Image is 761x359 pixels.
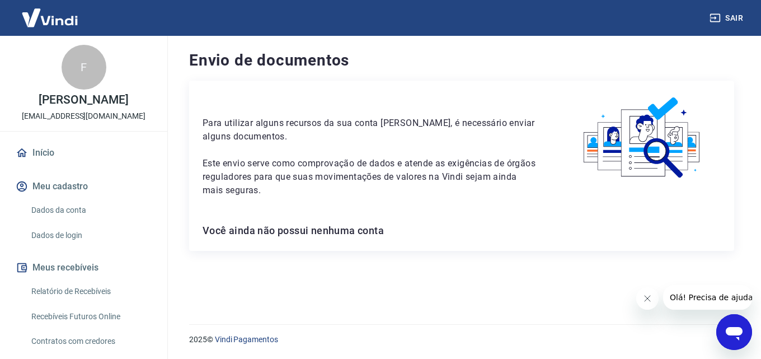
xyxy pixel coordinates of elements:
button: Meus recebíveis [13,255,154,280]
a: Início [13,141,154,165]
p: [PERSON_NAME] [39,94,128,106]
a: Relatório de Recebíveis [27,280,154,303]
iframe: Mensagem da empresa [663,285,752,310]
button: Meu cadastro [13,174,154,199]
h6: Você ainda não possui nenhuma conta [203,224,721,237]
img: waiting_documents.41d9841a9773e5fdf392cede4d13b617.svg [565,94,721,182]
p: 2025 © [189,334,734,346]
iframe: Fechar mensagem [636,287,659,310]
a: Dados da conta [27,199,154,222]
a: Vindi Pagamentos [215,335,278,344]
a: Dados de login [27,224,154,247]
h4: Envio de documentos [189,49,734,72]
iframe: Botão para abrir a janela de mensagens [716,314,752,350]
p: Este envio serve como comprovação de dados e atende as exigências de órgãos reguladores para que ... [203,157,538,197]
button: Sair [707,8,748,29]
p: Para utilizar alguns recursos da sua conta [PERSON_NAME], é necessário enviar alguns documentos. [203,116,538,143]
div: F [62,45,106,90]
a: Recebíveis Futuros Online [27,305,154,328]
span: Olá! Precisa de ajuda? [7,8,94,17]
a: Contratos com credores [27,330,154,353]
img: Vindi [13,1,86,35]
p: [EMAIL_ADDRESS][DOMAIN_NAME] [22,110,145,122]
